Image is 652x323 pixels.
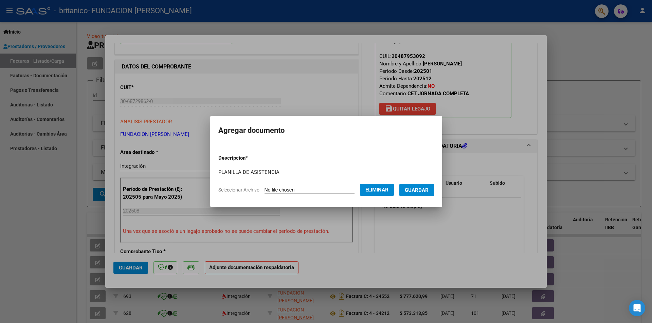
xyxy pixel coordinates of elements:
button: Eliminar [360,184,394,196]
span: Seleccionar Archivo [218,187,259,193]
p: Descripcion [218,154,283,162]
div: Open Intercom Messenger [629,300,645,316]
h2: Agregar documento [218,124,434,137]
button: Guardar [399,184,434,196]
span: Guardar [405,187,429,193]
span: Eliminar [365,187,388,193]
